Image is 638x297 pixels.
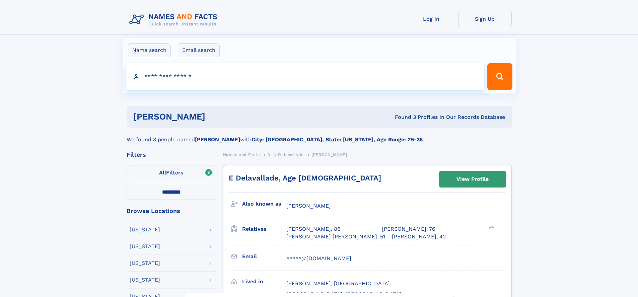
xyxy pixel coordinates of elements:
span: [PERSON_NAME], [GEOGRAPHIC_DATA] [286,280,390,287]
b: City: [GEOGRAPHIC_DATA], State: [US_STATE], Age Range: 25-35 [252,136,423,143]
label: Email search [178,43,220,57]
div: We found 3 people named with . [127,128,512,144]
h3: Lived in [242,276,286,287]
a: E Delavallade, Age [DEMOGRAPHIC_DATA] [229,174,381,182]
div: View Profile [456,171,489,187]
div: [US_STATE] [130,244,160,249]
span: [PERSON_NAME] [311,152,347,157]
h3: Relatives [242,223,286,235]
img: Logo Names and Facts [127,11,223,29]
b: [PERSON_NAME] [195,136,240,143]
a: Sign Up [458,11,512,27]
span: [PERSON_NAME] [286,203,331,209]
a: Delavallade [278,150,304,159]
a: [PERSON_NAME], 42 [392,233,446,240]
div: [US_STATE] [130,277,160,283]
div: Filters [127,152,216,158]
button: Search Button [487,63,512,90]
input: search input [126,63,485,90]
div: [US_STATE] [130,227,160,232]
div: [US_STATE] [130,261,160,266]
label: Name search [128,43,171,57]
a: Names and Facts [223,150,260,159]
div: Browse Locations [127,208,216,214]
label: Filters [127,165,216,181]
a: [PERSON_NAME] [PERSON_NAME], 51 [286,233,385,240]
div: Found 3 Profiles In Our Records Database [300,114,505,121]
a: [PERSON_NAME], 76 [382,225,435,233]
h3: Email [242,251,286,262]
h3: Also known as [242,198,286,210]
h1: [PERSON_NAME] [133,113,300,121]
a: View Profile [439,171,506,187]
a: Log In [405,11,458,27]
span: All [159,169,166,176]
span: D [267,152,271,157]
div: ❯ [487,225,495,230]
a: D [267,150,271,159]
a: [PERSON_NAME], 86 [286,225,341,233]
span: Delavallade [278,152,304,157]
